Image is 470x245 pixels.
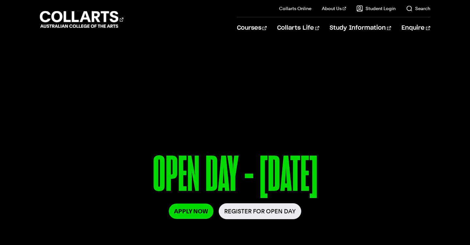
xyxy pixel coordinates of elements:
[279,5,311,12] a: Collarts Online
[330,17,391,39] a: Study Information
[40,149,430,203] p: OPEN DAY - [DATE]
[401,17,430,39] a: Enquire
[219,203,301,219] a: Register for Open Day
[169,204,213,219] a: Apply Now
[322,5,346,12] a: About Us
[406,5,430,12] a: Search
[40,10,123,29] div: Go to homepage
[356,5,396,12] a: Student Login
[277,17,319,39] a: Collarts Life
[237,17,267,39] a: Courses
